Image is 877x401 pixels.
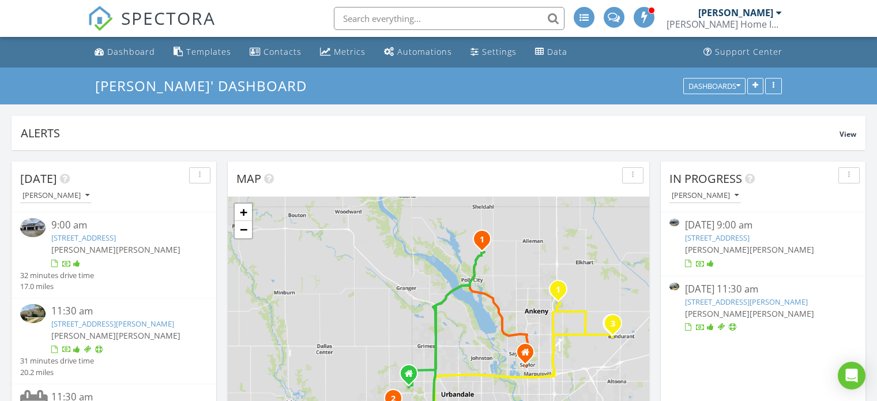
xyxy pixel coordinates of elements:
i: 1 [556,286,560,294]
span: [PERSON_NAME] [116,244,180,255]
div: 17.0 miles [20,281,94,292]
div: 4011 147th Street, Urbandale Iowa 50323 [409,373,416,380]
a: [PERSON_NAME]' Dashboard [95,76,317,95]
div: Contacts [264,46,302,57]
a: Contacts [245,42,306,63]
span: Map [236,171,261,186]
span: [PERSON_NAME] [750,244,814,255]
img: 9324238%2Fcover_photos%2FI3mRFuHTlCBrO5q4WXSR%2Fsmall.9324238-1756302263235 [20,218,46,237]
div: 602 Chayse St SW, Bondurant, IA 50035 [613,323,620,330]
span: [PERSON_NAME] [750,308,814,319]
div: 31 minutes drive time [20,355,94,366]
span: SPECTORA [121,6,216,30]
a: 9:00 am [STREET_ADDRESS] [PERSON_NAME][PERSON_NAME] 32 minutes drive time 17.0 miles [20,218,208,292]
img: The Best Home Inspection Software - Spectora [88,6,113,31]
div: Open Intercom Messenger [838,362,865,389]
span: [PERSON_NAME] [51,330,116,341]
button: Dashboards [683,78,746,94]
a: [STREET_ADDRESS][PERSON_NAME] [51,318,174,329]
div: 5722 NW 134th Ave, Polk City, IA 50226 [482,239,489,246]
span: [PERSON_NAME] [685,308,750,319]
button: [PERSON_NAME] [20,188,92,204]
div: [PERSON_NAME] [22,192,89,200]
img: 9356969%2Fcover_photos%2FgUQ00KAu1bb8eXyklwxx%2Fsmall.9356969-1756312345225 [669,283,679,290]
a: Settings [466,42,521,63]
div: [DATE] 9:00 am [685,218,841,233]
div: 20.2 miles [20,367,94,378]
div: 11:30 am [51,304,192,318]
a: [DATE] 9:00 am [STREET_ADDRESS] [PERSON_NAME][PERSON_NAME] [669,218,857,269]
button: [PERSON_NAME] [669,188,741,204]
span: In Progress [669,171,742,186]
a: Templates [169,42,236,63]
i: 3 [611,320,615,328]
a: Support Center [699,42,787,63]
a: [STREET_ADDRESS][PERSON_NAME] [685,297,808,307]
a: Zoom in [235,204,252,221]
div: Dashboard [107,46,155,57]
a: [DATE] 11:30 am [STREET_ADDRESS][PERSON_NAME] [PERSON_NAME][PERSON_NAME] [669,282,857,333]
div: Alerts [21,125,840,141]
div: Templates [186,46,231,57]
span: [PERSON_NAME] [685,244,750,255]
a: Metrics [315,42,370,63]
span: [DATE] [20,171,57,186]
a: Zoom out [235,221,252,238]
div: Dashboards [688,82,740,90]
input: Search everything... [334,7,564,30]
a: [STREET_ADDRESS] [685,233,750,243]
div: [PERSON_NAME] [672,192,739,200]
span: [PERSON_NAME] [51,244,116,255]
div: Data [547,46,567,57]
div: Wiemann Home Inspection [667,18,782,30]
a: Automations (Advanced) [379,42,457,63]
div: Automations [397,46,452,57]
i: 1 [480,236,484,244]
span: View [840,129,856,139]
a: [STREET_ADDRESS] [51,233,116,243]
span: [PERSON_NAME] [116,330,180,341]
img: 9356969%2Fcover_photos%2FgUQ00KAu1bb8eXyklwxx%2Fsmall.9356969-1756312345225 [20,304,46,323]
a: 11:30 am [STREET_ADDRESS][PERSON_NAME] [PERSON_NAME][PERSON_NAME] 31 minutes drive time 20.2 miles [20,304,208,378]
div: Support Center [715,46,782,57]
a: Dashboard [90,42,160,63]
img: 9324238%2Fcover_photos%2FI3mRFuHTlCBrO5q4WXSR%2Fsmall.9324238-1756302263235 [669,219,679,226]
div: [DATE] 11:30 am [685,282,841,297]
div: [PERSON_NAME] [698,7,773,18]
div: 5674 NW 3rd Court, Des Moines IA 50313 [525,352,532,359]
a: SPECTORA [88,16,216,40]
div: Settings [482,46,517,57]
div: 32 minutes drive time [20,270,94,281]
a: Data [530,42,572,63]
div: 1202 NE Cold Harbor Dr, Ankeny, IA 50021 [558,289,565,296]
div: 9:00 am [51,218,192,233]
div: Metrics [334,46,366,57]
